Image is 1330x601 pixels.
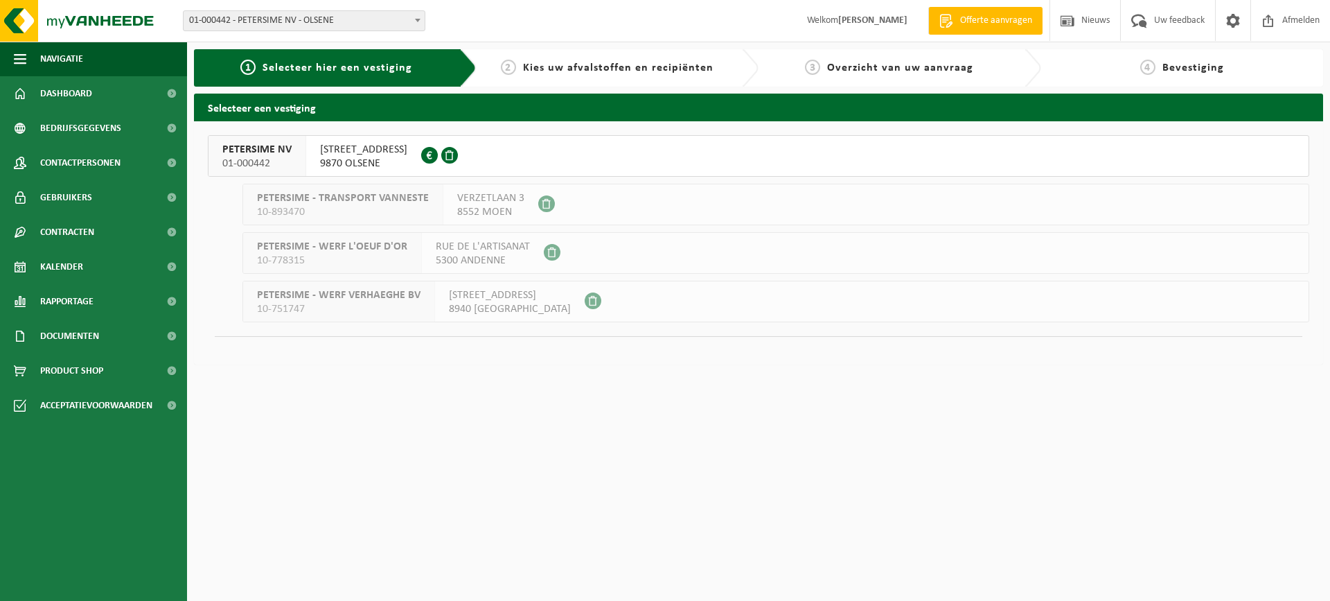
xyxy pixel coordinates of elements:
span: 01-000442 - PETERSIME NV - OLSENE [183,10,425,31]
strong: [PERSON_NAME] [838,15,907,26]
span: 3 [805,60,820,75]
span: PETERSIME - WERF VERHAEGHE BV [257,288,420,302]
span: 9870 OLSENE [320,157,407,171]
span: Contactpersonen [40,146,121,180]
span: PETERSIME NV [222,143,292,157]
span: 2 [501,60,516,75]
span: RUE DE L'ARTISANAT [436,240,530,254]
span: PETERSIME - TRANSPORT VANNESTE [257,191,429,205]
span: 8552 MOEN [457,205,524,219]
span: Gebruikers [40,180,92,215]
span: Kalender [40,250,83,284]
span: 10-778315 [257,254,407,268]
span: [STREET_ADDRESS] [449,288,571,302]
span: Navigatie [40,42,83,76]
span: 1 [240,60,256,75]
span: Dashboard [40,76,92,111]
span: 8940 [GEOGRAPHIC_DATA] [449,302,571,316]
a: Offerte aanvragen [928,7,1043,35]
span: Documenten [40,319,99,354]
span: Rapportage [40,284,94,319]
span: 4 [1140,60,1155,75]
span: Kies uw afvalstoffen en recipiënten [523,62,713,73]
span: Acceptatievoorwaarden [40,388,152,423]
span: 01-000442 - PETERSIME NV - OLSENE [184,11,425,31]
button: PETERSIME NV 01-000442 [STREET_ADDRESS]9870 OLSENE [208,135,1309,177]
span: Offerte aanvragen [957,14,1036,28]
span: Bevestiging [1162,62,1224,73]
span: Overzicht van uw aanvraag [827,62,973,73]
span: 10-893470 [257,205,429,219]
span: 01-000442 [222,157,292,171]
span: Contracten [40,215,94,250]
span: VERZETLAAN 3 [457,191,524,205]
span: Product Shop [40,354,103,388]
h2: Selecteer een vestiging [194,94,1323,121]
span: Bedrijfsgegevens [40,111,121,146]
span: [STREET_ADDRESS] [320,143,407,157]
span: PETERSIME - WERF L'OEUF D'OR [257,240,407,254]
span: Selecteer hier een vestiging [263,62,412,73]
span: 5300 ANDENNE [436,254,530,268]
span: 10-751747 [257,302,420,316]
